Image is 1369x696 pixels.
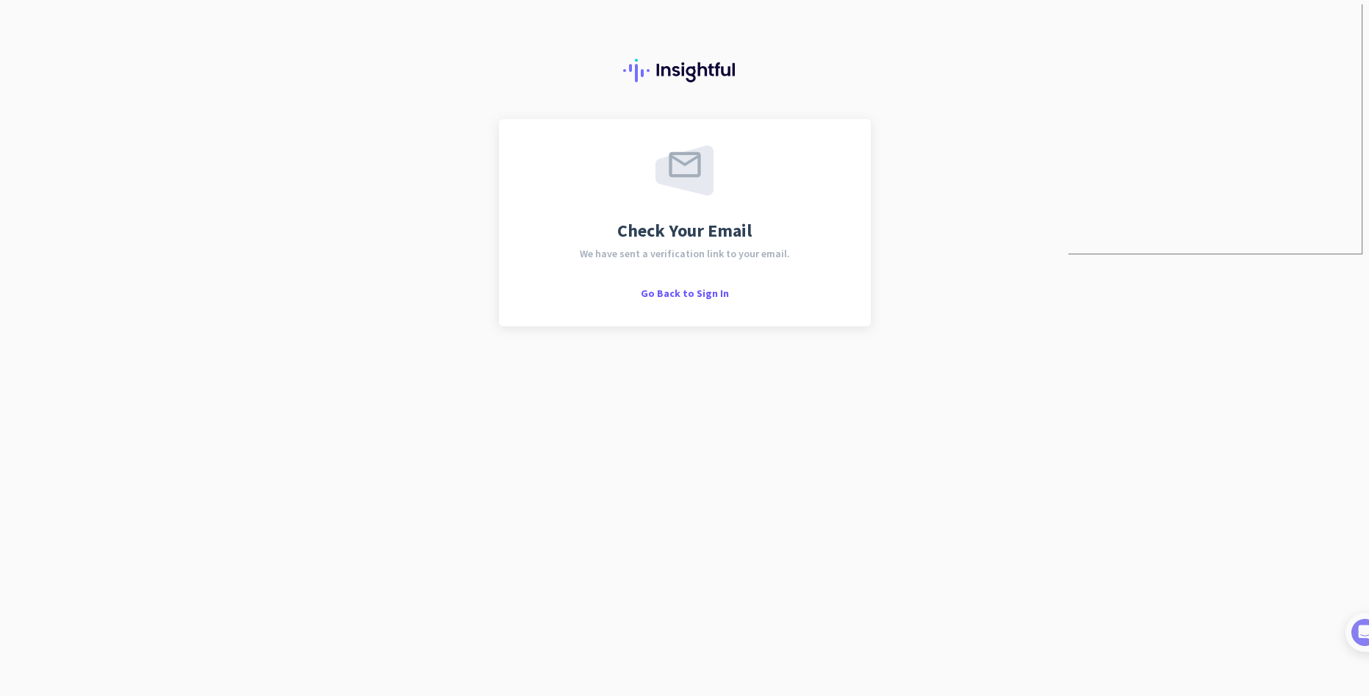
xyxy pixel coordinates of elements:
[623,59,747,82] img: Insightful
[617,222,752,240] span: Check Your Email
[641,287,729,300] span: Go Back to Sign In
[655,146,714,195] img: email-sent
[580,248,790,259] span: We have sent a verification link to your email.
